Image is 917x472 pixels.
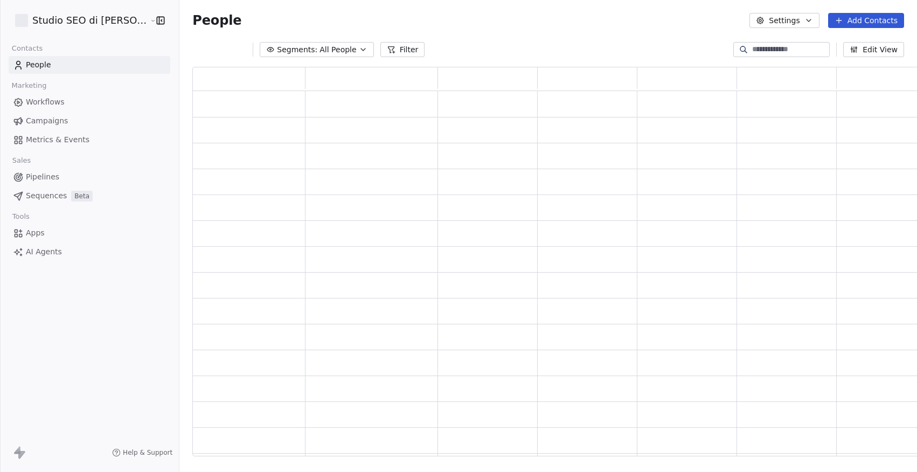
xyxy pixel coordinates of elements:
span: Marketing [7,78,51,94]
a: AI Agents [9,243,170,261]
span: Beta [71,191,93,202]
a: People [9,56,170,74]
span: Metrics & Events [26,134,89,145]
span: Tools [8,209,34,225]
span: All People [319,44,356,55]
span: Campaigns [26,115,68,127]
span: Help & Support [123,448,172,457]
button: Filter [380,42,425,57]
a: Help & Support [112,448,172,457]
a: Workflows [9,93,170,111]
span: Contacts [7,40,47,57]
a: SequencesBeta [9,187,170,205]
span: Apps [26,227,45,239]
button: Studio SEO di [PERSON_NAME] [13,11,142,30]
span: AI Agents [26,246,62,258]
span: People [26,59,51,71]
a: Pipelines [9,168,170,186]
a: Campaigns [9,112,170,130]
a: Metrics & Events [9,131,170,149]
span: People [192,12,241,29]
span: Studio SEO di [PERSON_NAME] [32,13,147,27]
button: Settings [749,13,819,28]
button: Add Contacts [828,13,904,28]
button: Edit View [843,42,904,57]
span: Segments: [277,44,317,55]
span: Sales [8,152,36,169]
span: Pipelines [26,171,59,183]
span: Workflows [26,96,65,108]
a: Apps [9,224,170,242]
span: Sequences [26,190,67,202]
